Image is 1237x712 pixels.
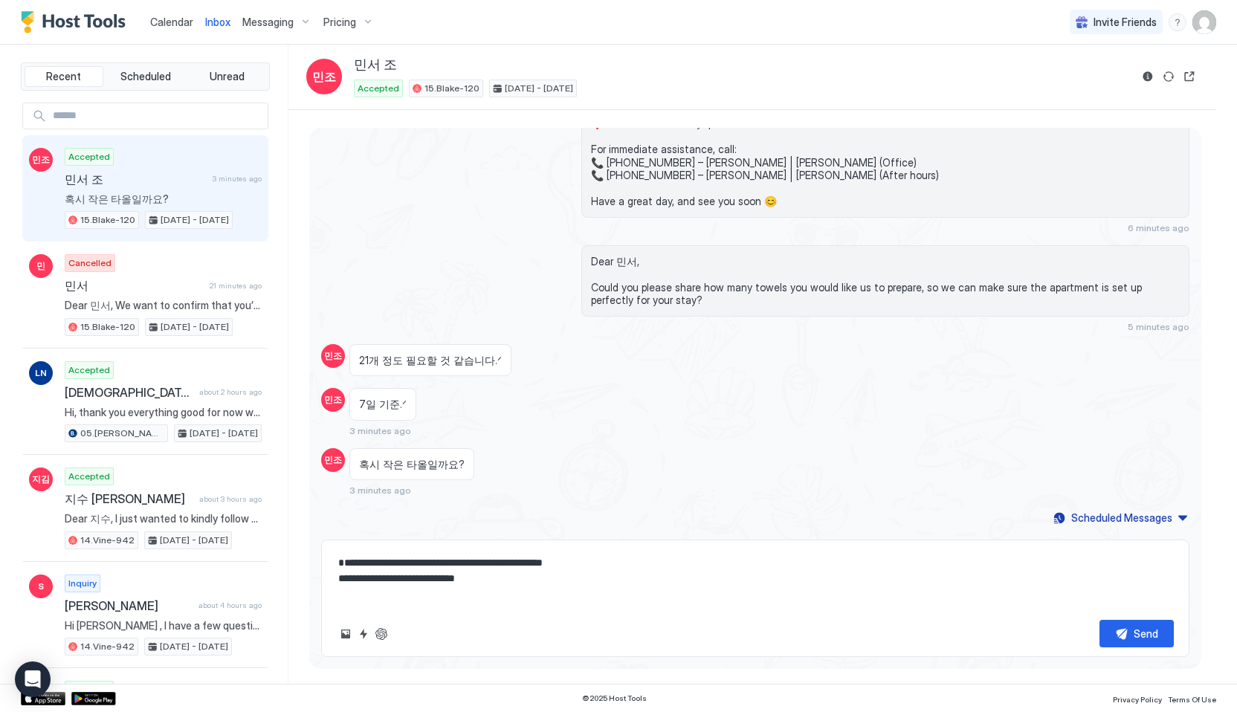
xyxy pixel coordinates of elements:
[1168,690,1216,706] a: Terms Of Use
[68,683,110,696] span: Accepted
[213,174,262,184] span: 3 minutes ago
[68,150,110,164] span: Accepted
[65,598,193,613] span: [PERSON_NAME]
[161,320,229,334] span: [DATE] - [DATE]
[349,425,411,436] span: 3 minutes ago
[65,172,207,187] span: 민서 조
[324,349,342,363] span: 민조
[358,82,399,95] span: Accepted
[312,68,336,85] span: 민조
[323,16,356,29] span: Pricing
[1128,321,1189,332] span: 5 minutes ago
[68,256,112,270] span: Cancelled
[65,192,262,206] span: 혹시 작은 타올일까요?
[359,398,407,411] span: 7일 기준.ᐟ
[1139,68,1157,85] button: Reservation information
[210,70,245,83] span: Unread
[1099,620,1174,647] button: Send
[46,70,81,83] span: Recent
[582,693,647,703] span: © 2025 Host Tools
[1113,690,1162,706] a: Privacy Policy
[324,393,342,407] span: 민조
[80,320,135,334] span: 15.Blake-120
[71,692,116,705] a: Google Play Store
[1094,16,1157,29] span: Invite Friends
[1051,508,1189,528] button: Scheduled Messages
[1128,222,1189,233] span: 6 minutes ago
[80,640,135,653] span: 14.Vine-942
[354,56,397,74] span: 민서 조
[359,354,502,367] span: 21개 정도 필요할 것 같습니다.ᐟ
[160,534,228,547] span: [DATE] - [DATE]
[160,640,228,653] span: [DATE] - [DATE]
[355,625,372,643] button: Quick reply
[359,458,465,471] span: 혹시 작은 타올일까요?
[36,259,45,273] span: 민
[120,70,171,83] span: Scheduled
[65,299,262,312] span: Dear 민서, We want to confirm that you’ve read the pre-booking message about the property’s locatio...
[349,485,411,496] span: 3 minutes ago
[150,16,193,28] span: Calendar
[150,14,193,30] a: Calendar
[65,278,204,293] span: 민서
[68,363,110,377] span: Accepted
[38,580,44,593] span: S
[1134,626,1158,641] div: Send
[199,494,262,504] span: about 3 hours ago
[1181,68,1198,85] button: Open reservation
[35,366,47,380] span: LN
[210,281,262,291] span: 21 minutes ago
[424,82,479,95] span: 15.Blake-120
[68,577,97,590] span: Inquiry
[80,213,135,227] span: 15.Blake-120
[47,103,268,129] input: Input Field
[65,406,262,419] span: Hi, thank you everything good for now we just arrive after long trip :)
[505,82,573,95] span: [DATE] - [DATE]
[1169,13,1186,31] div: menu
[324,453,342,467] span: 민조
[65,512,262,525] span: Dear 지수, I just wanted to kindly follow up regarding the modification request we sent. If everyth...
[1113,695,1162,704] span: Privacy Policy
[198,601,262,610] span: about 4 hours ago
[1192,10,1216,34] div: User profile
[32,473,50,486] span: 지김
[65,385,193,400] span: [DEMOGRAPHIC_DATA][PERSON_NAME]
[1071,510,1172,525] div: Scheduled Messages
[591,255,1180,307] span: Dear 민서, Could you please share how many towels you would like us to prepare, so we can make sure...
[21,62,270,91] div: tab-group
[242,16,294,29] span: Messaging
[205,14,230,30] a: Inbox
[337,625,355,643] button: Upload image
[190,427,258,440] span: [DATE] - [DATE]
[25,66,103,87] button: Recent
[80,427,164,440] span: 05.[PERSON_NAME]-617
[32,153,50,166] span: 민조
[21,692,65,705] a: App Store
[68,470,110,483] span: Accepted
[199,387,262,397] span: about 2 hours ago
[80,534,135,547] span: 14.Vine-942
[372,625,390,643] button: ChatGPT Auto Reply
[21,11,132,33] a: Host Tools Logo
[65,491,193,506] span: 지수 [PERSON_NAME]
[1160,68,1178,85] button: Sync reservation
[106,66,185,87] button: Scheduled
[15,661,51,697] div: Open Intercom Messenger
[161,213,229,227] span: [DATE] - [DATE]
[205,16,230,28] span: Inbox
[187,66,266,87] button: Unread
[65,619,262,632] span: Hi [PERSON_NAME] , I have a few questions before booking: 1. Will I have access to a gym during m...
[1168,695,1216,704] span: Terms Of Use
